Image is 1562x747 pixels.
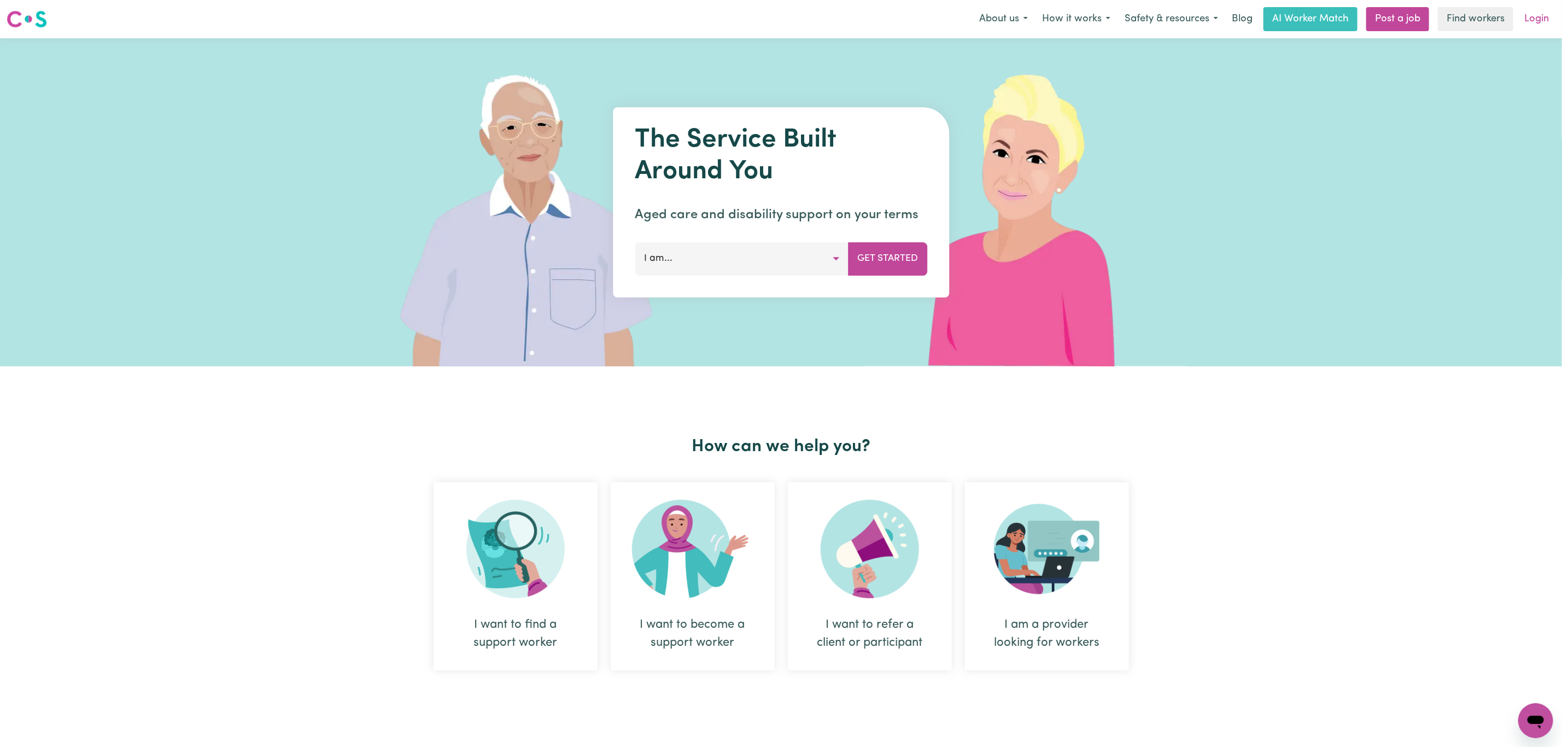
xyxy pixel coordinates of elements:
[635,242,849,275] button: I am...
[1118,8,1225,31] button: Safety & resources
[1518,7,1555,31] a: Login
[611,482,775,670] div: I want to become a support worker
[427,436,1136,457] h2: How can we help you?
[965,482,1129,670] div: I am a provider looking for workers
[635,205,927,225] p: Aged care and disability support on your terms
[1518,703,1553,738] iframe: Button to launch messaging window, conversation in progress
[632,500,753,598] img: Become Worker
[635,125,927,188] h1: The Service Built Around You
[434,482,598,670] div: I want to find a support worker
[1035,8,1118,31] button: How it works
[994,500,1100,598] img: Provider
[1225,7,1259,31] a: Blog
[814,616,926,652] div: I want to refer a client or participant
[972,8,1035,31] button: About us
[7,7,47,32] a: Careseekers logo
[466,500,565,598] img: Search
[991,616,1103,652] div: I am a provider looking for workers
[1438,7,1513,31] a: Find workers
[848,242,927,275] button: Get Started
[821,500,919,598] img: Refer
[1366,7,1429,31] a: Post a job
[788,482,952,670] div: I want to refer a client or participant
[637,616,748,652] div: I want to become a support worker
[1263,7,1358,31] a: AI Worker Match
[7,9,47,29] img: Careseekers logo
[460,616,571,652] div: I want to find a support worker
